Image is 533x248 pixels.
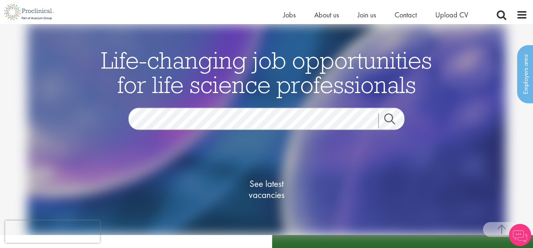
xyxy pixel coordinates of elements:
[27,24,506,235] img: candidate home
[229,178,304,201] span: See latest vacancies
[229,149,304,230] a: See latestvacancies
[5,221,100,243] iframe: reCAPTCHA
[101,45,432,99] span: Life-changing job opportunities for life science professionals
[395,10,417,20] a: Contact
[378,113,410,128] a: Job search submit button
[314,10,339,20] a: About us
[283,10,296,20] a: Jobs
[435,10,468,20] a: Upload CV
[509,224,531,246] img: Chatbot
[358,10,376,20] a: Join us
